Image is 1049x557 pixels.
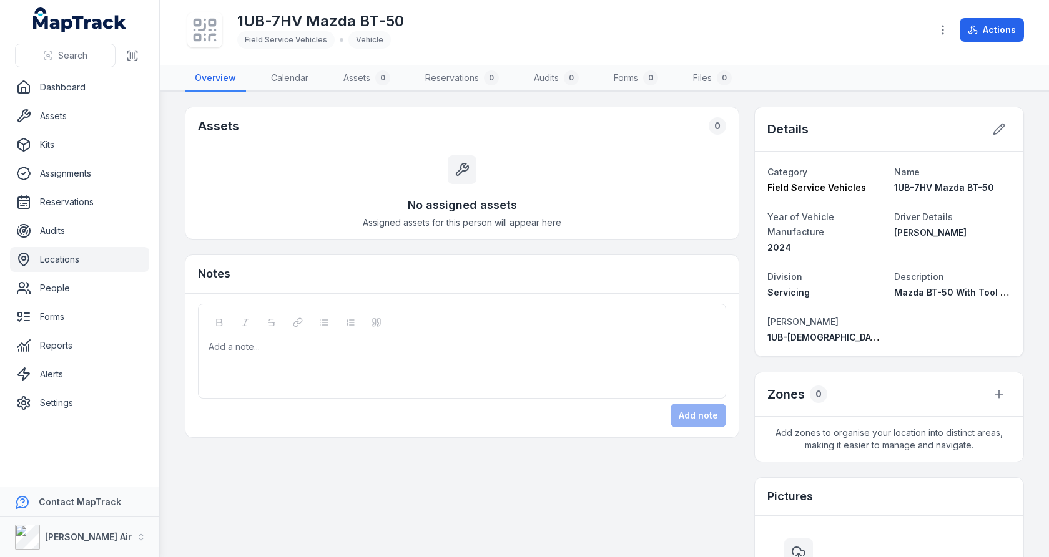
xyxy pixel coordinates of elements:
[767,242,791,253] span: 2024
[58,49,87,62] span: Search
[604,65,668,92] a: Forms0
[245,35,327,44] span: Field Service Vehicles
[894,287,1017,298] span: Mazda BT-50 With Tool Box
[960,18,1024,42] button: Actions
[755,417,1023,462] span: Add zones to organise your location into distinct areas, making it easier to manage and navigate.
[894,182,994,193] span: 1UB-7HV Mazda BT-50
[894,167,920,177] span: Name
[10,190,149,215] a: Reservations
[709,117,726,135] div: 0
[408,196,517,214] h3: No assigned assets
[348,31,391,49] div: Vehicle
[767,332,885,342] span: 1UB-[DEMOGRAPHIC_DATA]
[683,65,742,92] a: Files0
[10,362,149,387] a: Alerts
[564,70,579,85] div: 0
[198,117,239,135] h2: Assets
[363,216,561,229] span: Assigned assets for this person will appear here
[10,104,149,128] a: Assets
[33,7,127,32] a: MapTrack
[237,11,404,31] h1: 1UB-7HV Mazda BT-50
[10,75,149,100] a: Dashboard
[10,247,149,272] a: Locations
[767,167,807,177] span: Category
[10,276,149,301] a: People
[717,70,732,85] div: 0
[15,44,116,67] button: Search
[10,390,149,415] a: Settings
[415,65,509,92] a: Reservations0
[767,287,810,298] span: Servicing
[767,182,866,193] span: Field Service Vehicles
[894,211,953,222] span: Driver Details
[767,488,813,505] h3: Pictures
[10,132,149,157] a: Kits
[643,70,658,85] div: 0
[375,70,390,85] div: 0
[524,65,589,92] a: Audits0
[10,304,149,329] a: Forms
[10,218,149,243] a: Audits
[767,211,834,237] span: Year of Vehicle Manufacture
[333,65,400,92] a: Assets0
[185,65,246,92] a: Overview
[10,161,149,186] a: Assignments
[767,271,802,282] span: Division
[767,316,839,327] span: [PERSON_NAME]
[767,385,805,403] h2: Zones
[894,271,944,282] span: Description
[484,70,499,85] div: 0
[39,496,121,507] strong: Contact MapTrack
[894,227,967,238] span: [PERSON_NAME]
[45,531,132,542] strong: [PERSON_NAME] Air
[767,120,809,138] h2: Details
[810,385,827,403] div: 0
[198,265,230,283] h3: Notes
[261,65,318,92] a: Calendar
[10,333,149,358] a: Reports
